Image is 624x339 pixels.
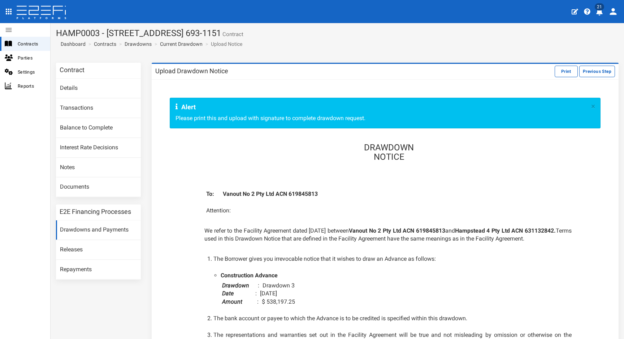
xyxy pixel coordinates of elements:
h4: Alert [175,104,588,111]
a: Current Drawdown [160,40,203,48]
b: Hampstead 4 Pty Ltd ACN 631132842. [455,227,556,234]
span: Settings [18,68,44,76]
span: : [255,290,259,297]
b: Vanout No 2 Pty Ltd ACN 619845813 [223,190,318,197]
li: Construction Advance [221,272,278,280]
p: Attention: [199,207,579,215]
a: Releases [56,240,141,260]
span: Reports [18,82,44,90]
button: Print [555,66,578,77]
li: Upload Notice [204,40,242,48]
a: Notes [56,158,141,177]
span: : [258,282,261,289]
h3: E2E Financing Processes [60,208,131,215]
a: Drawdowns and Payments [56,220,141,240]
a: Previous Step [579,67,615,74]
span: [DATE] [260,290,277,297]
b: Vanout No 2 Pty Ltd ACN 619845813 [349,227,445,234]
div: Please print this and upload with signature to complete drawdown request. [170,98,601,128]
h3: Upload Drawdown Notice [155,68,228,74]
button: × [591,103,595,110]
a: Drawdowns [125,40,152,48]
span: : [257,298,260,305]
span: Amount [222,298,256,305]
li: The bank account or payee to which the Advance is to be credited is specified within this drawdown. [213,314,572,323]
li: The Borrower gives you irrevocable notice that it wishes to draw an Advance as follows: [213,255,572,263]
span: Date [222,290,254,297]
a: Dashboard [58,40,86,48]
a: Interest Rate Decisions [56,138,141,158]
a: Details [56,79,141,98]
span: Dashboard [58,41,86,47]
button: Previous Step [579,66,615,77]
span: Drawdown 3 [263,282,295,289]
a: Repayments [56,260,141,279]
b: To: [206,190,214,197]
a: Transactions [56,98,141,118]
a: Balance to Complete [56,118,141,138]
small: Contract [221,32,243,37]
span: Drawdown [222,282,256,289]
span: $ 538,197.25 [262,298,295,305]
h3: DRAWDOWN NOTICE [199,143,579,162]
h1: HAMP0003 - [STREET_ADDRESS] 693-1151 [56,28,619,38]
a: Documents [56,177,141,197]
span: Contracts [18,40,44,48]
p: We refer to the Facility Agreement dated [DATE] between and Terms used in this Drawdown Notice th... [199,227,579,243]
a: Contracts [94,40,116,48]
span: Parties [18,54,44,62]
h3: Contract [60,67,84,73]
